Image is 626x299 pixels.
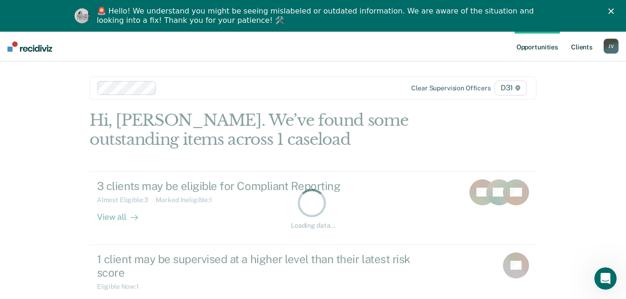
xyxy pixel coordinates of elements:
div: 🚨 Hello! We understand you might be seeing mislabeled or outdated information. We are aware of th... [97,7,537,25]
div: Loading data... [291,222,335,230]
div: Close [608,8,618,14]
button: JV [604,39,619,54]
iframe: Intercom live chat [594,267,617,290]
img: Profile image for Kim [75,8,89,23]
a: Opportunities [515,32,560,61]
a: Clients [569,32,594,61]
span: D31 [495,81,527,95]
div: Clear supervision officers [411,84,490,92]
img: Recidiviz [7,41,52,52]
div: J V [604,39,619,54]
